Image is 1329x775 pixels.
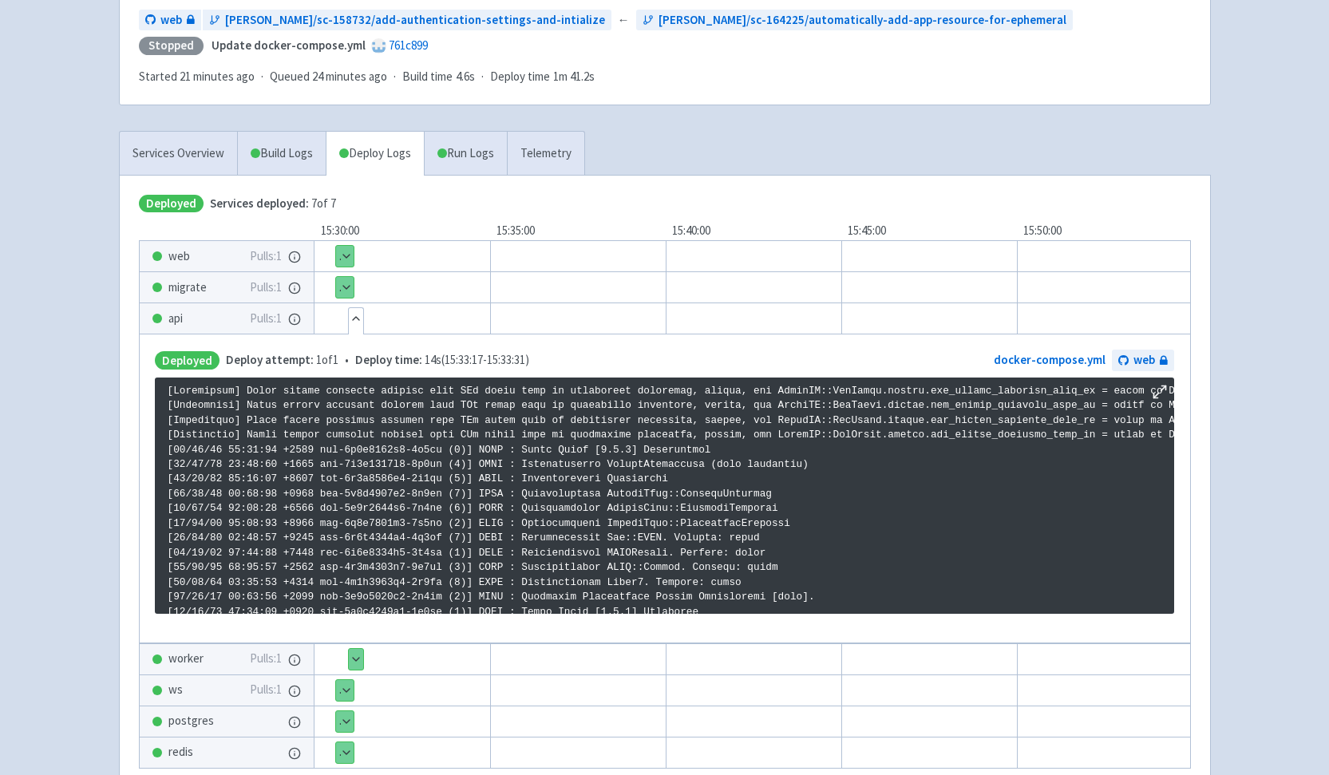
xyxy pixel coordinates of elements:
[1017,222,1193,240] div: 15:50:00
[666,222,841,240] div: 15:40:00
[1152,384,1168,400] button: Maximize log window
[1133,351,1155,370] span: web
[238,132,326,176] a: Build Logs
[160,11,182,30] span: web
[212,38,366,53] strong: Update docker-compose.yml
[389,38,428,53] a: 761c899
[250,650,282,668] span: Pulls: 1
[636,10,1073,31] a: [PERSON_NAME]/sc-164225/automatically-add-app-resource-for-ephemeral
[314,222,490,240] div: 15:30:00
[139,37,204,55] div: Stopped
[553,68,595,86] span: 1m 41.2s
[355,352,422,367] span: Deploy time:
[490,222,666,240] div: 15:35:00
[1112,350,1174,371] a: web
[226,352,314,367] span: Deploy attempt:
[250,247,282,266] span: Pulls: 1
[120,132,237,176] a: Services Overview
[225,11,605,30] span: [PERSON_NAME]/sc-158732/add-authentication-settings-and-intialize
[226,351,338,370] span: 1 of 1
[168,681,183,699] span: ws
[326,132,424,176] a: Deploy Logs
[168,712,214,730] span: postgres
[210,195,336,213] span: 7 of 7
[250,681,282,699] span: Pulls: 1
[250,310,282,328] span: Pulls: 1
[402,68,453,86] span: Build time
[456,68,475,86] span: 4.6s
[139,69,255,84] span: Started
[659,11,1066,30] span: [PERSON_NAME]/sc-164225/automatically-add-app-resource-for-ephemeral
[250,279,282,297] span: Pulls: 1
[312,69,387,84] time: 24 minutes ago
[490,68,550,86] span: Deploy time
[155,351,220,370] span: Deployed
[618,11,630,30] span: ←
[168,310,183,328] span: api
[139,195,204,213] span: Deployed
[355,351,529,370] span: 14s ( 15:33:17 - 15:33:31 )
[270,69,387,84] span: Queued
[168,247,190,266] span: web
[507,132,584,176] a: Telemetry
[424,132,507,176] a: Run Logs
[210,196,309,211] span: Services deployed:
[139,10,201,31] a: web
[168,279,207,297] span: migrate
[203,10,611,31] a: [PERSON_NAME]/sc-158732/add-authentication-settings-and-intialize
[168,650,204,668] span: worker
[226,351,529,370] span: •
[139,68,604,86] div: · · ·
[168,743,193,761] span: redis
[841,222,1017,240] div: 15:45:00
[994,352,1106,367] a: docker-compose.yml
[180,69,255,84] time: 21 minutes ago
